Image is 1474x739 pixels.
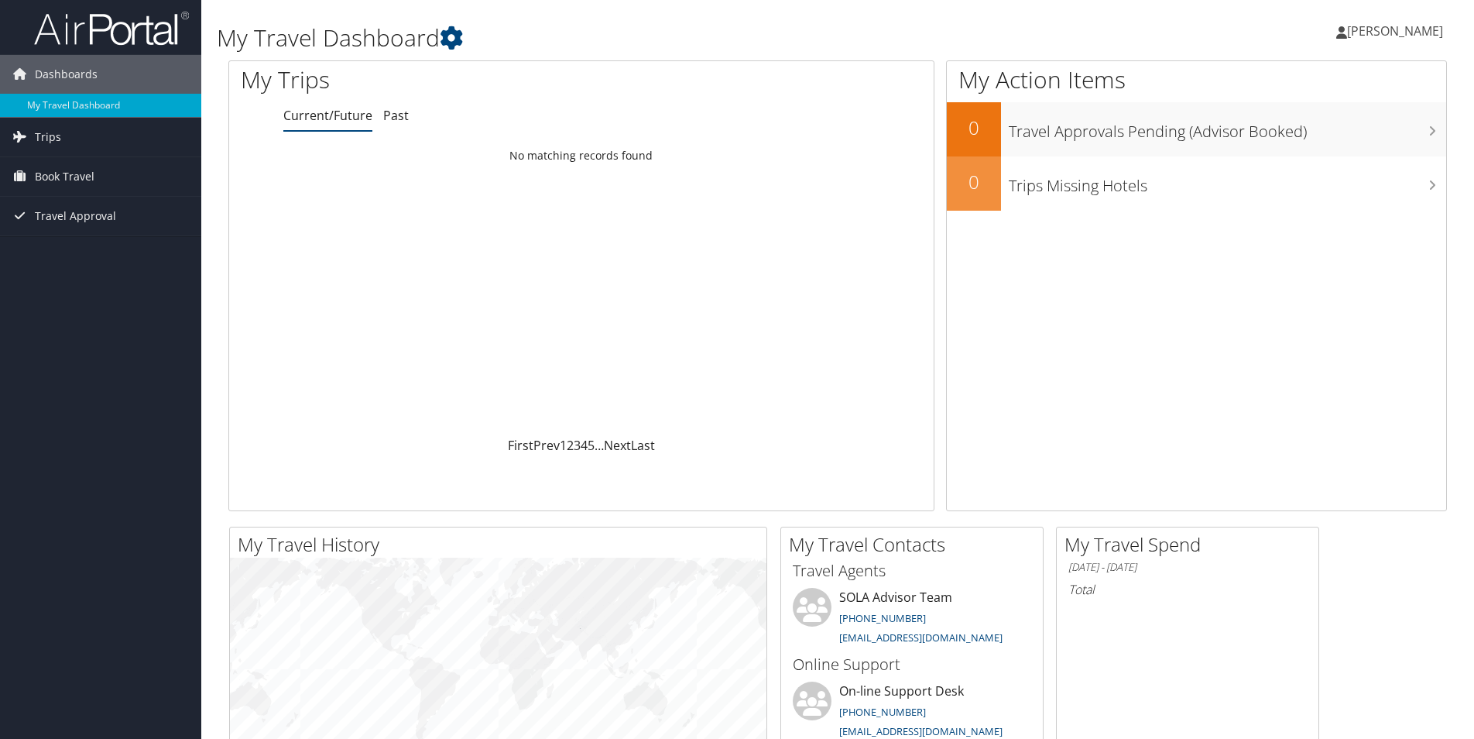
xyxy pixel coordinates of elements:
[947,115,1001,141] h2: 0
[947,156,1446,211] a: 0Trips Missing Hotels
[229,142,934,170] td: No matching records found
[789,531,1043,558] h2: My Travel Contacts
[560,437,567,454] a: 1
[241,64,629,96] h1: My Trips
[35,157,94,196] span: Book Travel
[35,55,98,94] span: Dashboards
[1336,8,1459,54] a: [PERSON_NAME]
[383,107,409,124] a: Past
[581,437,588,454] a: 4
[631,437,655,454] a: Last
[947,102,1446,156] a: 0Travel Approvals Pending (Advisor Booked)
[1064,531,1318,558] h2: My Travel Spend
[947,169,1001,195] h2: 0
[793,654,1031,675] h3: Online Support
[567,437,574,454] a: 2
[283,107,372,124] a: Current/Future
[1009,113,1446,143] h3: Travel Approvals Pending (Advisor Booked)
[839,724,1003,738] a: [EMAIL_ADDRESS][DOMAIN_NAME]
[508,437,533,454] a: First
[785,588,1039,651] li: SOLA Advisor Team
[35,118,61,156] span: Trips
[1009,167,1446,197] h3: Trips Missing Hotels
[793,560,1031,582] h3: Travel Agents
[839,705,926,719] a: [PHONE_NUMBER]
[533,437,560,454] a: Prev
[35,197,116,235] span: Travel Approval
[839,611,926,625] a: [PHONE_NUMBER]
[34,10,189,46] img: airportal-logo.png
[217,22,1044,54] h1: My Travel Dashboard
[588,437,595,454] a: 5
[238,531,766,558] h2: My Travel History
[1068,581,1307,598] h6: Total
[595,437,604,454] span: …
[574,437,581,454] a: 3
[839,631,1003,644] a: [EMAIL_ADDRESS][DOMAIN_NAME]
[947,64,1446,96] h1: My Action Items
[604,437,631,454] a: Next
[1347,22,1443,40] span: [PERSON_NAME]
[1068,560,1307,575] h6: [DATE] - [DATE]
